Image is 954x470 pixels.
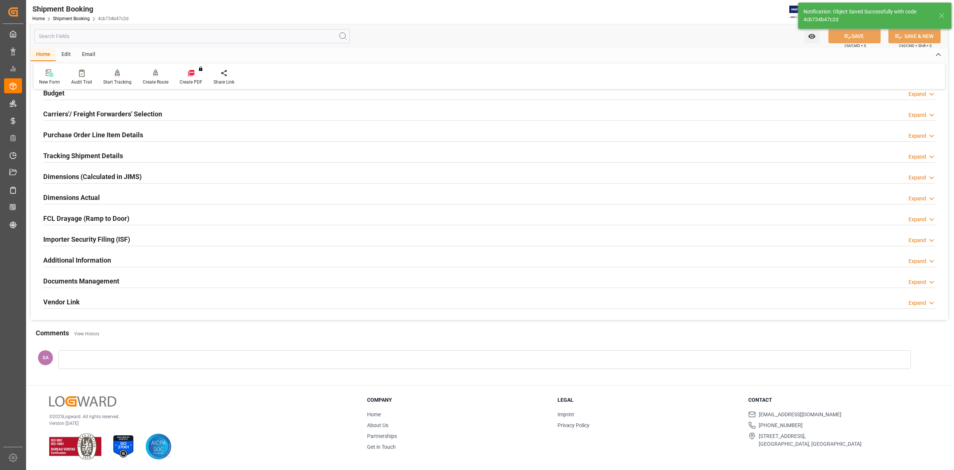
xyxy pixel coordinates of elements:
img: Logward Logo [49,396,116,407]
div: Expand [909,111,926,119]
a: Privacy Policy [557,422,590,428]
div: Share Link [214,79,234,85]
div: Expand [909,299,926,307]
input: Search Fields [34,29,350,43]
button: SAVE & NEW [888,29,941,43]
h2: FCL Drayage (Ramp to Door) [43,213,129,223]
a: Partnerships [367,433,397,439]
a: View History [74,331,99,336]
p: Version [DATE] [49,420,348,427]
div: Shipment Booking [32,3,129,15]
a: About Us [367,422,388,428]
img: Exertis%20JAM%20-%20Email%20Logo.jpg_1722504956.jpg [789,6,815,19]
button: SAVE [828,29,881,43]
div: Expand [909,90,926,98]
img: ISO 27001 Certification [110,433,136,460]
button: open menu [804,29,819,43]
img: ISO 9001 & ISO 14001 Certification [49,433,101,460]
a: Get in Touch [367,444,396,450]
h2: Purchase Order Line Item Details [43,130,143,140]
h2: Tracking Shipment Details [43,151,123,161]
img: AICPA SOC [145,433,171,460]
div: Start Tracking [103,79,132,85]
div: Expand [909,216,926,223]
div: Email [76,48,101,61]
div: Expand [909,257,926,265]
span: SA [42,355,49,360]
h2: Dimensions Actual [43,192,100,203]
h2: Vendor Link [43,297,80,307]
div: Expand [909,195,926,203]
a: Shipment Booking [53,16,90,21]
h2: Documents Management [43,276,119,286]
span: Ctrl/CMD + S [844,43,866,48]
div: Create Route [143,79,168,85]
span: [EMAIL_ADDRESS][DOMAIN_NAME] [759,411,841,419]
span: [STREET_ADDRESS], [GEOGRAPHIC_DATA], [GEOGRAPHIC_DATA] [759,432,862,448]
h2: Comments [36,328,69,338]
h2: Budget [43,88,64,98]
h3: Legal [557,396,739,404]
a: Home [367,411,381,417]
h2: Additional Information [43,255,111,265]
h3: Company [367,396,548,404]
div: Expand [909,174,926,182]
div: Audit Trail [71,79,92,85]
h2: Carriers'/ Freight Forwarders' Selection [43,109,162,119]
a: Imprint [557,411,574,417]
div: Home [31,48,56,61]
h2: Importer Security Filing (ISF) [43,234,130,244]
span: Ctrl/CMD + Shift + S [899,43,932,48]
p: © 2025 Logward. All rights reserved. [49,413,348,420]
div: Edit [56,48,76,61]
div: Notification: Object Saved Successfully with code 4cb734b47c2d [803,8,932,23]
div: Expand [909,153,926,161]
span: [PHONE_NUMBER] [759,422,803,429]
div: Expand [909,236,926,244]
div: Expand [909,278,926,286]
h3: Contact [748,396,929,404]
div: Expand [909,132,926,140]
div: New Form [39,79,60,85]
a: Home [32,16,45,21]
h2: Dimensions (Calculated in JIMS) [43,172,142,182]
